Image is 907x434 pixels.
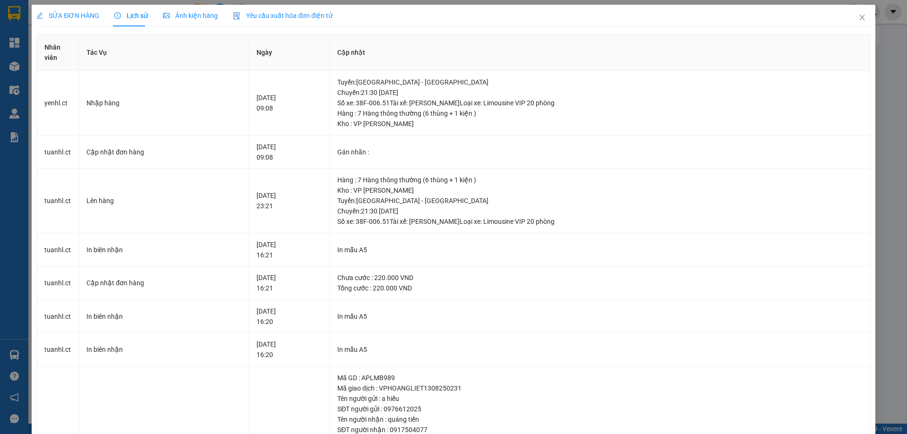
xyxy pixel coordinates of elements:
span: Lịch sử [114,12,148,19]
div: Gán nhãn : [337,147,862,157]
div: In biên nhận [86,245,240,255]
span: close [858,14,866,21]
div: In mẫu A5 [337,245,862,255]
div: Tuyến : [GEOGRAPHIC_DATA] - [GEOGRAPHIC_DATA] Chuyến: 21:30 [DATE] Số xe: 38F-006.51 Tài xế: [PER... [337,77,862,108]
td: yenhl.ct [37,71,79,136]
span: picture [163,12,170,19]
td: tuanhl.ct [37,266,79,300]
div: In mẫu A5 [337,311,862,322]
div: [DATE] 16:20 [257,339,322,360]
span: Ảnh kiện hàng [163,12,218,19]
div: [DATE] 16:21 [257,272,322,293]
td: tuanhl.ct [37,233,79,267]
button: Close [849,5,875,31]
img: icon [233,12,240,20]
div: Tên người gửi : a hiếu [337,393,862,404]
div: [DATE] 09:08 [257,93,322,113]
td: tuanhl.ct [37,300,79,333]
div: Lên hàng [86,196,240,206]
div: Mã giao dịch : VPHOANGLIET1308250231 [337,383,862,393]
span: clock-circle [114,12,121,19]
td: tuanhl.ct [37,333,79,366]
div: Kho : VP [PERSON_NAME] [337,119,862,129]
div: Tuyến : [GEOGRAPHIC_DATA] - [GEOGRAPHIC_DATA] Chuyến: 21:30 [DATE] Số xe: 38F-006.51 Tài xế: [PER... [337,196,862,227]
th: Ngày [249,34,330,71]
th: Tác Vụ [79,34,248,71]
td: tuanhl.ct [37,169,79,233]
div: Mã GD : APLMB989 [337,373,862,383]
div: Tổng cước : 220.000 VND [337,283,862,293]
div: Kho : VP [PERSON_NAME] [337,185,862,196]
div: [DATE] 16:21 [257,239,322,260]
div: [DATE] 09:08 [257,142,322,162]
div: In mẫu A5 [337,344,862,355]
div: Hàng : 7 Hàng thông thường (6 thùng + 1 kiện ) [337,108,862,119]
div: Cập nhật đơn hàng [86,278,240,288]
div: Hàng : 7 Hàng thông thường (6 thùng + 1 kiện ) [337,175,862,185]
td: tuanhl.ct [37,136,79,169]
div: Chưa cước : 220.000 VND [337,272,862,283]
div: [DATE] 16:20 [257,306,322,327]
span: edit [36,12,43,19]
div: Cập nhật đơn hàng [86,147,240,157]
div: Tên người nhận : quáng tiến [337,414,862,425]
span: Yêu cầu xuất hóa đơn điện tử [233,12,333,19]
div: In biên nhận [86,311,240,322]
div: Nhập hàng [86,98,240,108]
th: Nhân viên [37,34,79,71]
div: In biên nhận [86,344,240,355]
div: SĐT người gửi : 0976612025 [337,404,862,414]
div: [DATE] 23:21 [257,190,322,211]
span: SỬA ĐƠN HÀNG [36,12,99,19]
th: Cập nhật [330,34,870,71]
